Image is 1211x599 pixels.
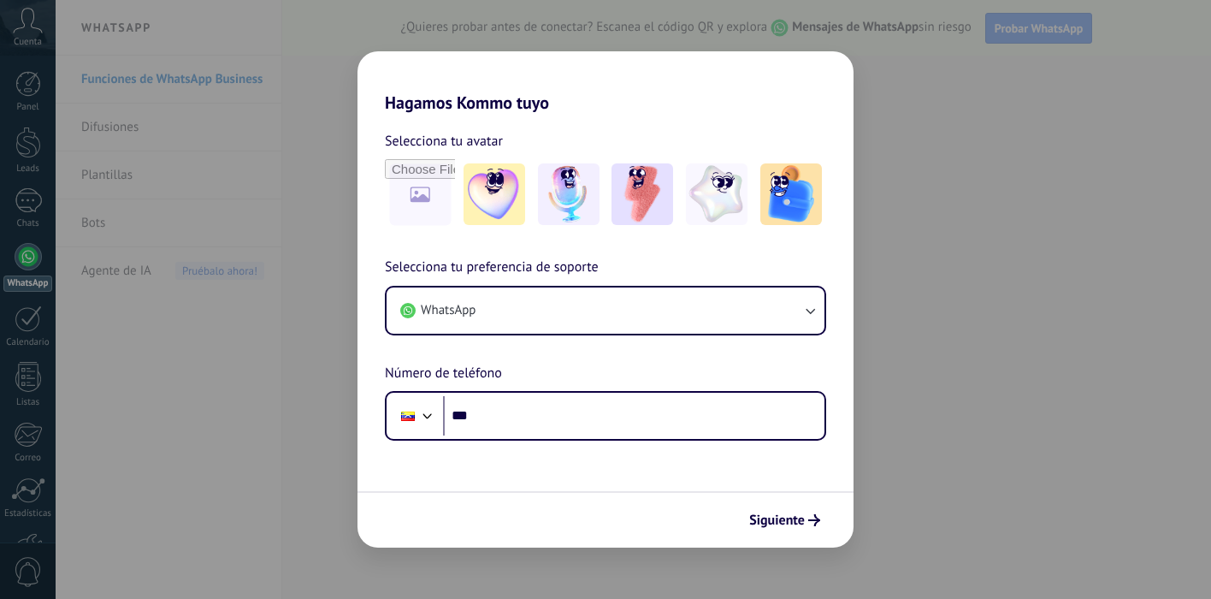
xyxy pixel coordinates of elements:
[421,302,476,319] span: WhatsApp
[686,163,747,225] img: -4.jpeg
[464,163,525,225] img: -1.jpeg
[385,363,502,385] span: Número de teléfono
[392,398,424,434] div: Venezuela: + 58
[385,130,503,152] span: Selecciona tu avatar
[387,288,824,334] button: WhatsApp
[749,514,805,526] span: Siguiente
[385,257,599,279] span: Selecciona tu preferencia de soporte
[611,163,673,225] img: -3.jpeg
[760,163,822,225] img: -5.jpeg
[357,51,854,113] h2: Hagamos Kommo tuyo
[538,163,600,225] img: -2.jpeg
[741,506,828,535] button: Siguiente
